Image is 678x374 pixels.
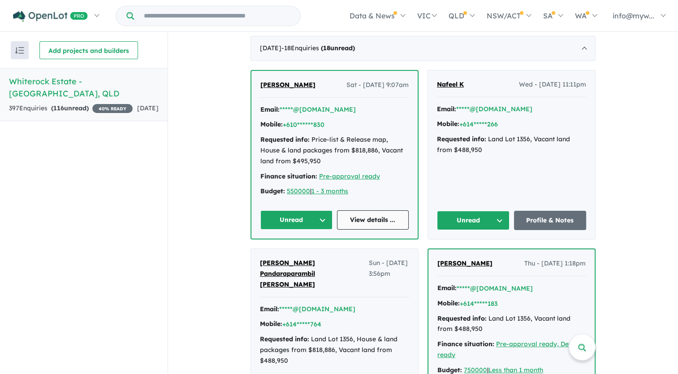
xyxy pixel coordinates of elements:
a: Nafeel K [437,79,464,90]
div: Land Lot 1356, Vacant land from $488,950 [437,313,586,335]
span: [PERSON_NAME] Pandaraparambil [PERSON_NAME] [260,259,315,288]
span: Sun - [DATE] 3:56pm [369,258,409,290]
span: 18 [323,44,330,52]
strong: Email: [260,105,280,113]
div: 397 Enquir ies [9,103,133,114]
span: [PERSON_NAME] [437,259,492,267]
div: Price-list & Release map, House & land packages from $818,886, Vacant land from $495,950 [260,135,409,166]
a: [PERSON_NAME] [437,258,492,269]
a: Less than 1 month [488,366,543,374]
a: [PERSON_NAME] [260,80,315,91]
strong: ( unread) [321,44,355,52]
a: Pre-approval ready, Deposit ready [437,340,584,359]
span: - 18 Enquir ies [281,44,355,52]
a: View details ... [337,210,409,230]
strong: Requested info: [437,135,486,143]
a: 550000 [287,187,310,195]
strong: Finance situation: [437,340,494,348]
a: 1 - 3 months [311,187,348,195]
span: Nafeel K [437,80,464,88]
span: 116 [53,104,64,112]
a: Profile & Notes [514,211,587,230]
strong: Budget: [260,187,285,195]
strong: Finance situation: [260,172,317,180]
span: Sat - [DATE] 9:07am [346,80,409,91]
strong: Requested info: [260,335,309,343]
span: 40 % READY [92,104,133,113]
input: Try estate name, suburb, builder or developer [136,6,298,26]
div: Land Lot 1356, Vacant land from $488,950 [437,134,586,156]
strong: Requested info: [437,314,487,322]
strong: Email: [437,284,457,292]
a: [PERSON_NAME] Pandaraparambil [PERSON_NAME] [260,258,369,290]
strong: Mobile: [260,320,282,328]
div: | [260,186,409,197]
span: Thu - [DATE] 1:18pm [524,258,586,269]
a: 750000 [464,366,487,374]
span: [PERSON_NAME] [260,81,315,89]
span: [DATE] [137,104,159,112]
button: Add projects and builders [39,41,138,59]
strong: Mobile: [437,120,459,128]
strong: Mobile: [260,120,283,128]
span: Wed - [DATE] 11:11pm [519,79,586,90]
div: [DATE] [250,36,596,61]
strong: Requested info: [260,135,310,144]
button: Unread [260,210,333,230]
h5: Whiterock Estate - [GEOGRAPHIC_DATA] , QLD [9,75,159,100]
strong: Email: [437,105,456,113]
strong: Mobile: [437,299,460,307]
strong: ( unread) [51,104,89,112]
div: Land Lot 1356, House & land packages from $818,886, Vacant land from $488,950 [260,334,409,366]
img: sort.svg [15,47,24,54]
img: Openlot PRO Logo White [13,11,88,22]
button: Unread [437,211,510,230]
a: Pre-approval ready [319,172,380,180]
span: info@myw... [613,11,654,20]
strong: Budget: [437,366,462,374]
strong: Email: [260,305,279,313]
